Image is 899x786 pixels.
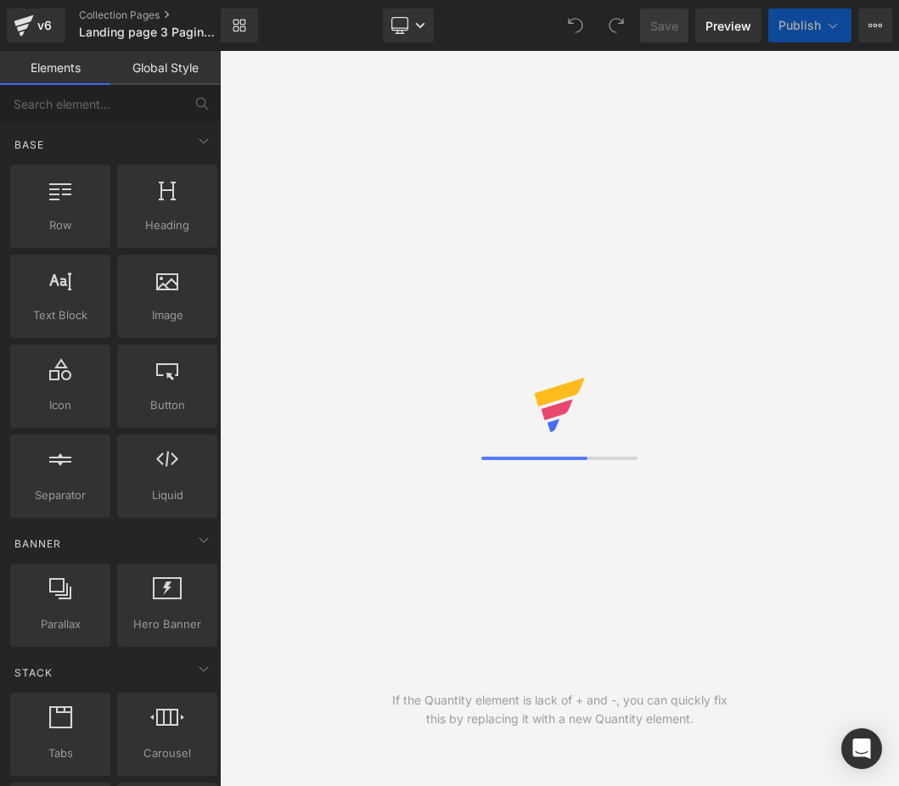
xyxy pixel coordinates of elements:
[122,486,212,504] span: Liquid
[15,615,105,633] span: Parallax
[695,8,761,42] a: Preview
[858,8,892,42] button: More
[15,396,105,414] span: Icon
[15,306,105,324] span: Text Block
[705,17,751,35] span: Preview
[390,691,729,728] div: If the Quantity element is lack of + and -, you can quickly fix this by replacing it with a new Q...
[559,8,593,42] button: Undo
[221,8,258,42] a: New Library
[122,306,212,324] span: Image
[122,744,212,762] span: Carousel
[13,137,46,153] span: Base
[599,8,633,42] button: Redo
[778,19,821,32] span: Publish
[122,396,212,414] span: Button
[15,744,105,762] span: Tabs
[768,8,851,42] button: Publish
[110,51,221,85] a: Global Style
[13,665,54,681] span: Stack
[13,536,63,552] span: Banner
[15,216,105,234] span: Row
[79,8,249,22] a: Collection Pages
[34,14,55,36] div: v6
[7,8,65,42] a: v6
[122,615,212,633] span: Hero Banner
[650,17,678,35] span: Save
[79,25,216,39] span: Landing page 3 Pagina con prezzi
[122,216,212,234] span: Heading
[15,486,105,504] span: Separator
[841,728,882,769] div: Open Intercom Messenger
